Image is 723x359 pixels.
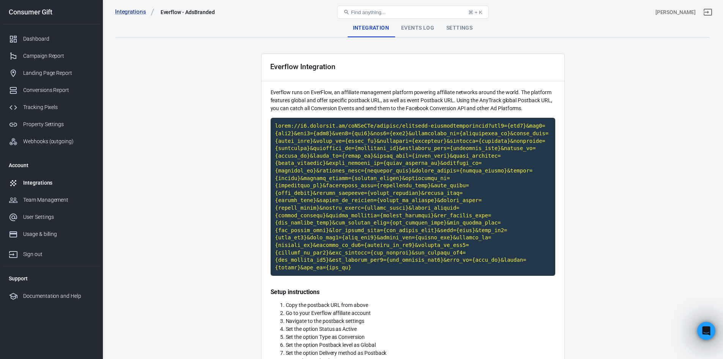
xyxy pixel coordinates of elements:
li: Navigate to the postback settings [286,317,555,325]
div: ⌘ + K [468,9,482,15]
div: Sign out [23,250,94,258]
div: Documentation and Help [23,292,94,300]
a: Dashboard [3,30,100,47]
div: Integrations [23,179,94,187]
a: Integrations [115,8,154,16]
div: User Settings [23,213,94,221]
a: Integrations [3,174,100,191]
a: Webhooks (outgoing) [3,133,100,150]
a: User Settings [3,209,100,226]
div: Conversions Report [23,86,94,94]
li: Support [3,269,100,288]
p: Everflow runs on EverFlow, an affiliate management platform powering affiliate networks around th... [271,89,555,112]
div: Team Management [23,196,94,204]
li: Account [3,156,100,174]
div: Account id: juSFbWAb [655,8,696,16]
div: Landing Page Report [23,69,94,77]
div: Property Settings [23,120,94,128]
a: Sign out [699,3,717,21]
a: Tracking Pixels [3,99,100,116]
code: Click to copy [271,118,555,276]
a: Property Settings [3,116,100,133]
iframe: Intercom live chat [697,322,715,340]
li: Go to your Everflow affiliate account [286,309,555,317]
div: Webhooks (outgoing) [23,138,94,145]
a: Usage & billing [3,226,100,243]
div: Settings [440,19,479,37]
li: Set the option Delivery method as Postback [286,349,555,357]
li: Copy the postback URL from above [286,301,555,309]
span: Find anything... [351,9,386,15]
h4: Setup instructions [271,288,555,296]
li: Set the option Postback level as Global [286,341,555,349]
li: Set the option Status as Active [286,325,555,333]
div: Integration [347,19,395,37]
a: Team Management [3,191,100,209]
div: Usage & billing [23,230,94,238]
a: Conversions Report [3,82,100,99]
li: Set the option Type as Conversion [286,333,555,341]
a: Landing Page Report [3,65,100,82]
a: Campaign Report [3,47,100,65]
div: Campaign Report [23,52,94,60]
div: Everflow - AdsBranded [161,8,215,16]
button: Find anything...⌘ + K [337,6,489,19]
a: Sign out [3,243,100,263]
div: Everflow Integration [270,63,336,71]
div: Dashboard [23,35,94,43]
div: Consumer Gift [3,9,100,16]
div: Tracking Pixels [23,103,94,111]
div: Events Log [395,19,440,37]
